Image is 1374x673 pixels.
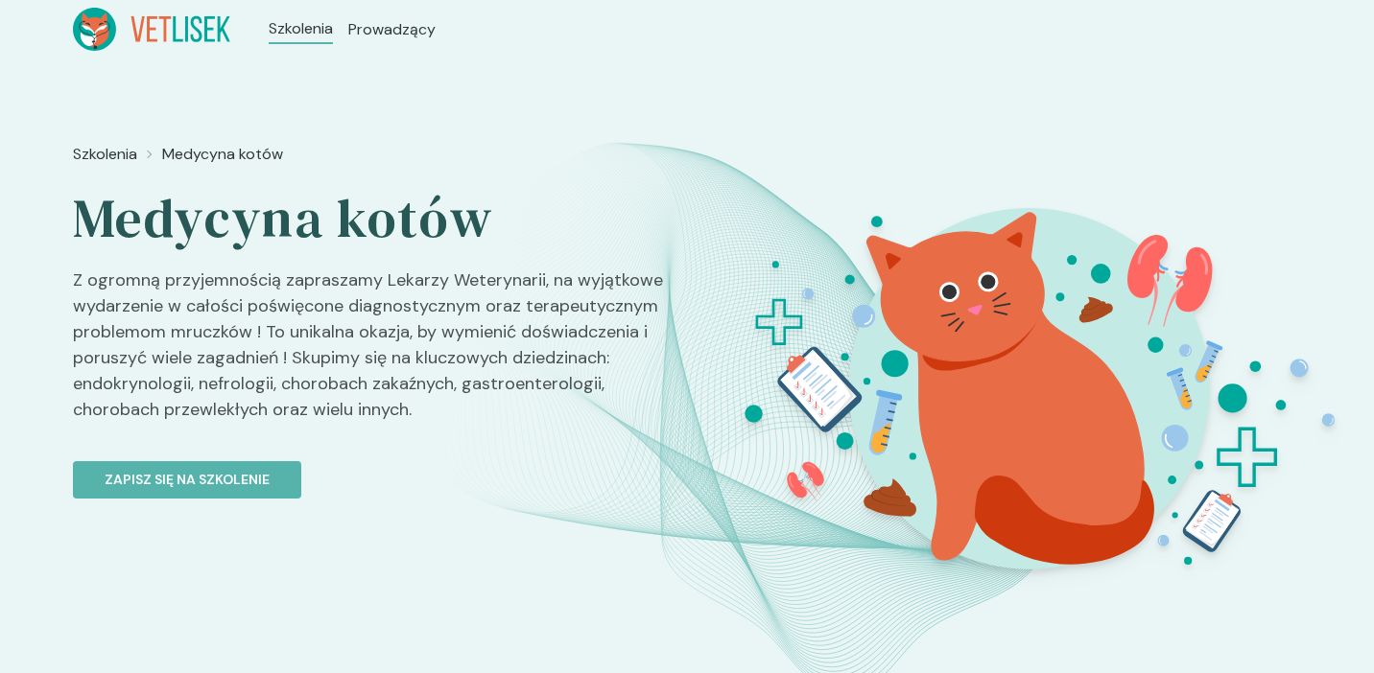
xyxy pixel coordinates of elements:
img: aHfQYkMqNJQqH-e6_MedKot_BT.svg [685,135,1366,646]
a: Medycyna kotów [162,143,283,166]
a: Szkolenia [269,17,333,40]
p: Z ogromną przyjemnością zapraszamy Lekarzy Weterynarii, na wyjątkowe wydarzenie w całości poświęc... [73,267,672,438]
p: Zapisz się na szkolenie [105,470,270,490]
a: Szkolenia [73,143,137,166]
a: Prowadzący [348,18,436,41]
a: Zapisz się na szkolenie [73,438,672,499]
button: Zapisz się na szkolenie [73,461,301,499]
h2: Medycyna kotów [73,185,672,252]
